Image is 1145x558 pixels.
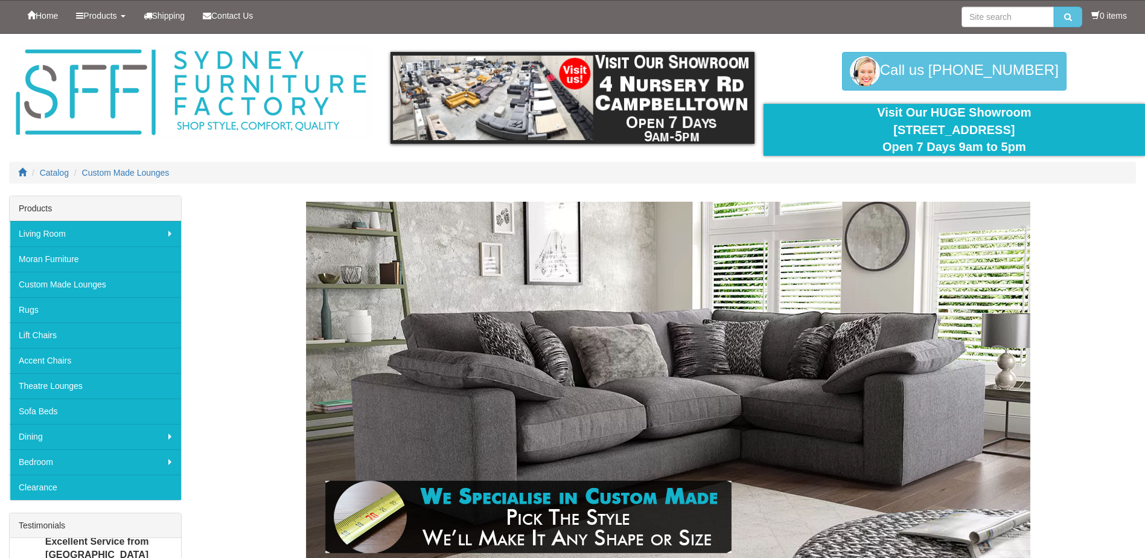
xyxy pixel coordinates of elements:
[83,11,116,21] span: Products
[10,246,181,272] a: Moran Furniture
[135,1,194,31] a: Shipping
[10,513,181,538] div: Testimonials
[10,272,181,297] a: Custom Made Lounges
[82,168,170,178] a: Custom Made Lounges
[40,168,69,178] a: Catalog
[10,399,181,424] a: Sofa Beds
[211,11,253,21] span: Contact Us
[391,52,754,144] img: showroom.gif
[67,1,134,31] a: Products
[152,11,185,21] span: Shipping
[10,221,181,246] a: Living Room
[10,424,181,449] a: Dining
[18,1,67,31] a: Home
[1091,10,1127,22] li: 0 items
[10,322,181,348] a: Lift Chairs
[10,348,181,373] a: Accent Chairs
[10,297,181,322] a: Rugs
[10,46,372,139] img: Sydney Furniture Factory
[194,1,262,31] a: Contact Us
[10,449,181,475] a: Bedroom
[10,196,181,221] div: Products
[10,373,181,399] a: Theatre Lounges
[962,7,1054,27] input: Site search
[773,104,1136,156] div: Visit Our HUGE Showroom [STREET_ADDRESS] Open 7 Days 9am to 5pm
[10,475,181,500] a: Clearance
[36,11,58,21] span: Home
